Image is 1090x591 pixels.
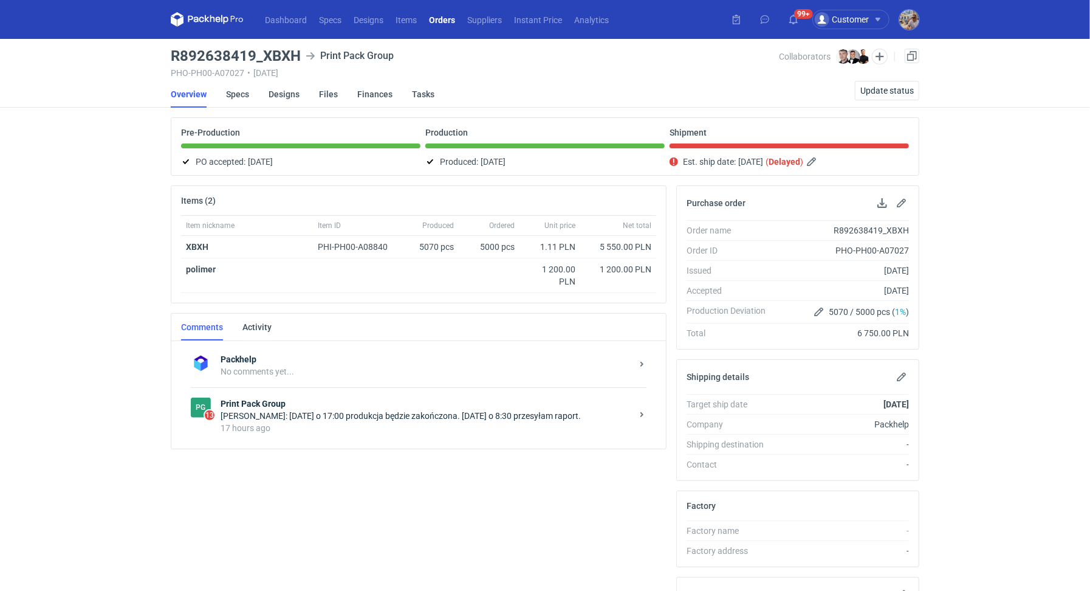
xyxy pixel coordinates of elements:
[221,353,632,365] strong: Packhelp
[846,49,860,64] img: Filip Sobolewski
[247,68,250,78] span: •
[784,10,803,29] button: 99+
[812,305,826,319] button: Edit production Deviation
[775,418,909,430] div: Packhelp
[905,49,919,63] a: Duplicate
[775,224,909,237] div: R892638419_XBXH
[404,236,459,258] div: 5070 pcs
[171,81,207,108] a: Overview
[687,501,716,511] h2: Factory
[806,154,820,169] button: Edit estimated shipping date
[221,398,632,410] strong: Print Pack Group
[895,307,906,317] span: 1%
[623,221,651,230] span: Net total
[186,221,235,230] span: Item nickname
[775,264,909,277] div: [DATE]
[423,12,461,27] a: Orders
[489,221,515,230] span: Ordered
[766,157,769,167] em: (
[775,285,909,297] div: [DATE]
[775,525,909,537] div: -
[191,353,211,373] img: Packhelp
[670,128,707,137] p: Shipment
[872,49,888,64] button: Edit collaborators
[524,263,575,288] div: 1 200.00 PLN
[687,438,775,451] div: Shipping destination
[875,196,889,210] button: Download PO
[508,12,568,27] a: Instant Price
[425,128,468,137] p: Production
[775,545,909,557] div: -
[687,244,775,257] div: Order ID
[585,241,651,253] div: 5 550.00 PLN
[181,196,216,206] h2: Items (2)
[191,398,211,418] figcaption: PG
[687,398,775,410] div: Target ship date
[357,81,392,108] a: Finances
[259,12,313,27] a: Dashboard
[425,154,665,169] div: Produced:
[568,12,615,27] a: Analytics
[461,12,508,27] a: Suppliers
[687,198,746,208] h2: Purchase order
[171,68,780,78] div: PHO-PH00-A07027 [DATE]
[221,410,632,422] div: [PERSON_NAME]: [DATE] o 17:00 produkcja będzie zakończona. [DATE] o 8:30 przesyłam raport.
[544,221,575,230] span: Unit price
[800,157,803,167] em: )
[687,525,775,537] div: Factory name
[226,81,249,108] a: Specs
[775,438,909,451] div: -
[894,370,909,384] button: Edit shipping details
[687,264,775,277] div: Issued
[687,458,775,471] div: Contact
[899,10,919,30] img: Michał Palasek
[687,305,775,319] div: Production Deviation
[269,81,300,108] a: Designs
[815,12,869,27] div: Customer
[687,545,775,557] div: Factory address
[775,458,909,471] div: -
[186,242,208,252] a: XBXH
[318,221,341,230] span: Item ID
[524,241,575,253] div: 1.11 PLN
[171,12,244,27] svg: Packhelp Pro
[306,49,394,63] div: Print Pack Group
[883,399,909,409] strong: [DATE]
[856,49,871,64] img: Tomasz Kubiak
[836,49,851,64] img: Maciej Sikora
[205,410,214,420] span: 13
[459,236,519,258] div: 5000 pcs
[860,86,914,95] span: Update status
[221,365,632,378] div: No comments yet...
[313,12,348,27] a: Specs
[670,154,909,169] div: Est. ship date:
[481,154,506,169] span: [DATE]
[687,327,775,339] div: Total
[855,81,919,100] button: Update status
[186,264,216,274] strong: polimer
[687,418,775,430] div: Company
[389,12,423,27] a: Items
[894,196,909,210] button: Edit purchase order
[319,81,338,108] a: Files
[181,314,223,340] a: Comments
[181,128,240,137] p: Pre-Production
[780,52,831,61] span: Collaborators
[687,224,775,237] div: Order name
[687,372,749,382] h2: Shipping details
[242,314,272,340] a: Activity
[171,49,301,63] h3: R892638419_XBXH
[191,398,211,418] div: Print Pack Group
[585,263,651,275] div: 1 200.00 PLN
[181,154,420,169] div: PO accepted:
[412,81,434,108] a: Tasks
[318,241,399,253] div: PHI-PH00-A08840
[775,244,909,257] div: PHO-PH00-A07027
[422,221,454,230] span: Produced
[348,12,389,27] a: Designs
[812,10,899,29] button: Customer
